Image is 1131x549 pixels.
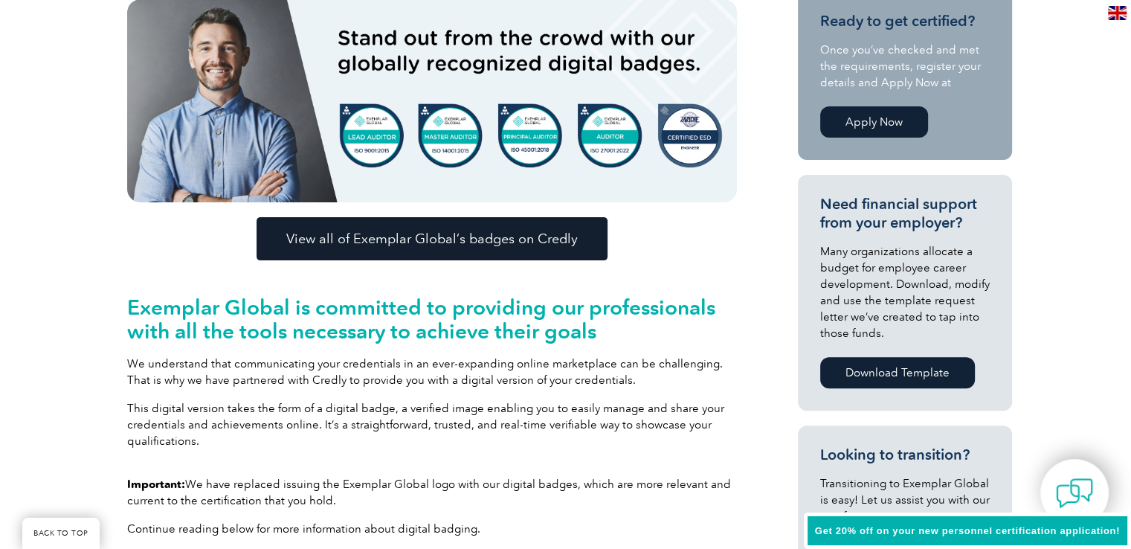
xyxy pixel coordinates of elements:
[1056,475,1093,512] img: contact-chat.png
[127,356,737,388] p: We understand that communicating your credentials in an ever-expanding online marketplace can be ...
[127,521,737,537] p: Continue reading below for more information about digital badging.
[820,446,990,464] h3: Looking to transition?
[815,525,1120,536] span: Get 20% off on your new personnel certification application!
[820,357,975,388] a: Download Template
[820,42,990,91] p: Once you’ve checked and met the requirements, register your details and Apply Now at
[820,106,928,138] a: Apply Now
[127,478,185,491] strong: Important:
[127,476,737,509] p: We have replaced issuing the Exemplar Global logo with our digital badges, which are more relevan...
[1108,6,1127,20] img: en
[127,295,737,343] h2: Exemplar Global is committed to providing our professionals with all the tools necessary to achie...
[820,195,990,232] h3: Need financial support from your employer?
[286,232,578,245] span: View all of Exemplar Global’s badges on Credly
[820,243,990,341] p: Many organizations allocate a budget for employee career development. Download, modify and use th...
[257,217,608,260] a: View all of Exemplar Global’s badges on Credly
[22,518,100,549] a: BACK TO TOP
[127,400,737,449] p: This digital version takes the form of a digital badge, a verified image enabling you to easily m...
[820,12,990,30] h3: Ready to get certified?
